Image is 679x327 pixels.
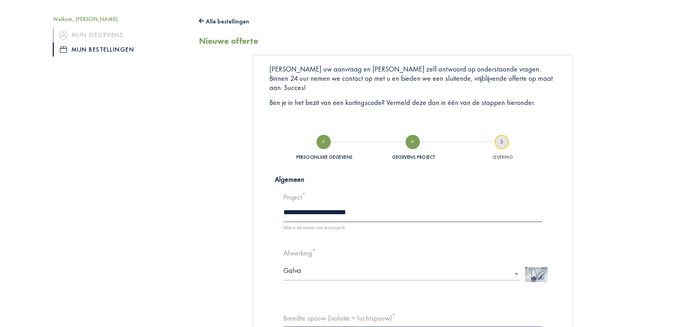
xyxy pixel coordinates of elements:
strong: Algemeen [275,175,304,184]
div: Persoonlijke gegevens [296,154,353,160]
button: Alle bestellingen [199,16,250,27]
div: Gegevens project [392,154,435,160]
img: Z [525,267,547,282]
h2: Nieuwe offerte [199,36,258,46]
label: Afwerking [283,248,315,258]
label: Project [283,192,305,202]
h5: Welkom, [PERSON_NAME] [53,16,188,22]
span: Wat is de naam van je project? [283,224,345,231]
a: iconMijn bestellingen [53,42,188,57]
div: Levering [459,154,546,160]
a: iconMijn gegevens [53,28,188,42]
p: Ben je in het bezit van een kortingscode? Vermeld deze dan in één van de stappen hieronder. [269,98,556,107]
img: icon [60,46,67,53]
p: [PERSON_NAME] uw aanvraag en [PERSON_NAME] zelf antwoord op onderstaande vragen. Binnen 24 uur ne... [269,64,556,92]
img: icon [59,31,68,39]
